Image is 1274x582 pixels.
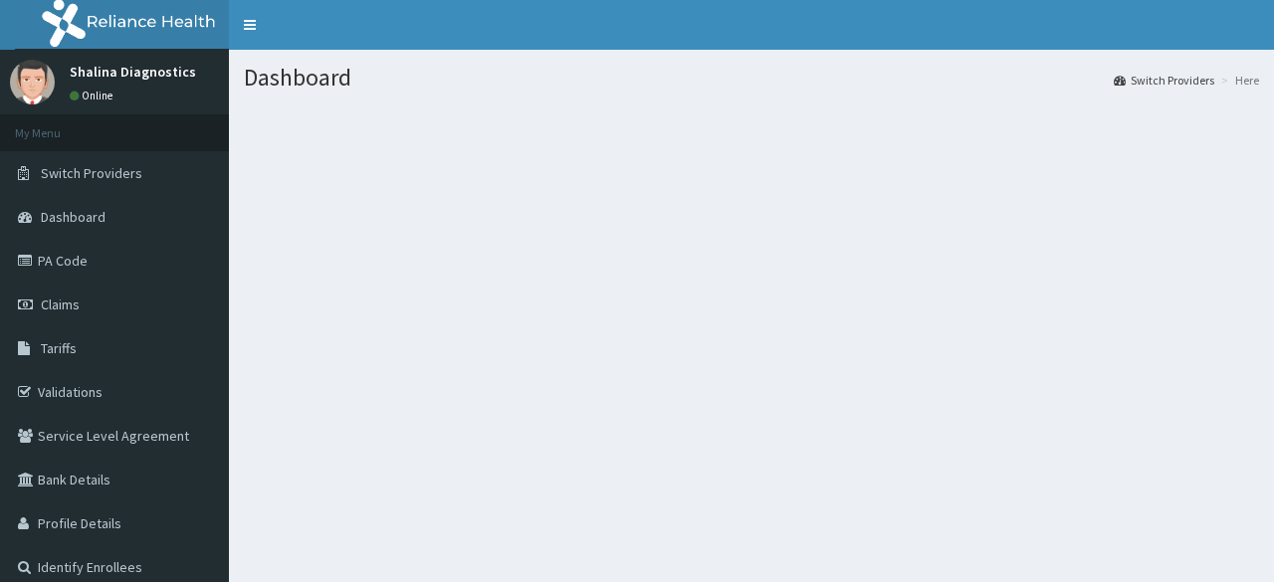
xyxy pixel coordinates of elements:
[70,89,117,102] a: Online
[244,65,1259,91] h1: Dashboard
[41,295,80,313] span: Claims
[41,339,77,357] span: Tariffs
[41,164,142,182] span: Switch Providers
[70,65,196,79] p: Shalina Diagnostics
[1114,72,1214,89] a: Switch Providers
[10,60,55,104] img: User Image
[41,208,106,226] span: Dashboard
[1216,72,1259,89] li: Here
